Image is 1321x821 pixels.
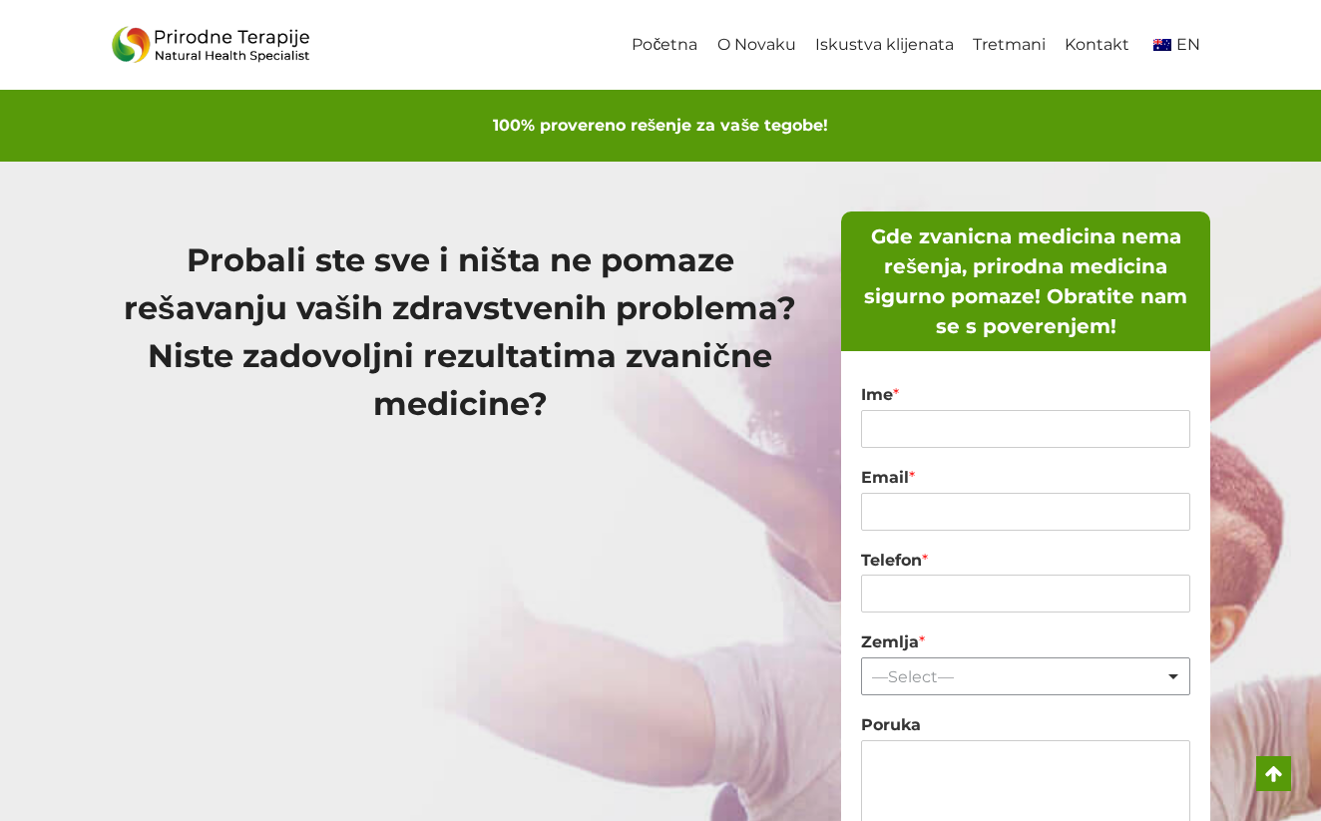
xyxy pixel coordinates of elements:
[861,385,1190,406] label: Ime
[1176,35,1200,54] span: EN
[1153,39,1171,51] img: English
[861,632,1190,653] label: Zemlja
[707,23,805,68] a: O Novaku
[24,114,1297,138] h6: 100% provereno rešenje za vaše tegobe!
[1056,23,1139,68] a: Kontakt
[805,23,963,68] a: Iskustva klijenata
[872,667,1167,686] div: —Select—
[111,21,310,70] img: Prirodne_Terapije_Logo - Prirodne Terapije
[623,23,1210,68] nav: Primary Navigation
[851,221,1200,341] h5: Gde zvanicna medicina nema rešenja, prirodna medicina sigurno pomaze! Obratite nam se s poverenjem!
[111,236,809,428] h1: Probali ste sve i ništa ne pomaze rešavanju vaših zdravstvenih problema? Niste zadovoljni rezulta...
[1256,756,1291,791] a: Scroll to top
[861,715,1190,736] label: Poruka
[861,468,1190,489] label: Email
[963,23,1055,68] a: Tretmani
[861,551,1190,572] label: Telefon
[1139,23,1210,68] a: en_AUEN
[623,23,707,68] a: Početna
